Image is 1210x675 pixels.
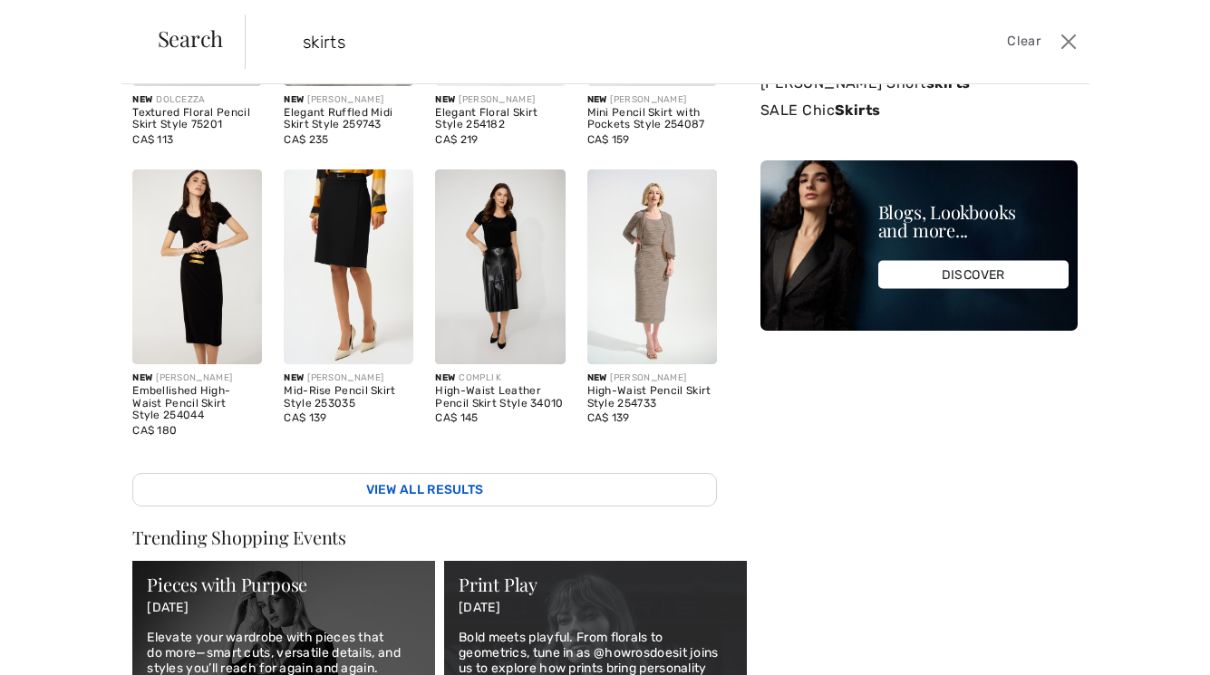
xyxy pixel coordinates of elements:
[587,107,717,132] div: Mini Pencil Skirt with Pockets Style 254087
[878,261,1069,289] div: DISCOVER
[835,101,881,119] strong: Skirts
[132,424,177,437] span: CA$ 180
[132,385,262,422] div: Embellished High-Waist Pencil Skirt Style 254044
[42,13,79,29] span: Help
[435,385,565,410] div: High-Waist Leather Pencil Skirt Style 34010
[587,385,717,410] div: High-Waist Pencil Skirt Style 254733
[284,372,304,383] span: New
[158,27,224,49] span: Search
[284,133,328,146] span: CA$ 235
[132,473,716,506] a: View All Results
[587,169,717,364] img: High-Waist Pencil Skirt Style 254733. Midnight Blue
[147,575,421,593] div: Pieces with Purpose
[132,133,173,146] span: CA$ 113
[284,93,413,107] div: [PERSON_NAME]
[587,371,717,385] div: [PERSON_NAME]
[132,94,152,105] span: New
[587,94,607,105] span: New
[132,528,747,546] div: Trending Shopping Events
[284,94,304,105] span: New
[435,107,565,132] div: Elegant Floral Skirt Style 254182
[587,372,607,383] span: New
[1007,32,1041,52] span: Clear
[435,371,565,385] div: COMPLI K
[587,93,717,107] div: [PERSON_NAME]
[132,371,262,385] div: [PERSON_NAME]
[284,385,413,410] div: Mid-Rise Pencil Skirt Style 253035
[289,14,863,69] input: TYPE TO SEARCH
[435,411,478,424] span: CA$ 145
[587,133,630,146] span: CA$ 159
[587,411,630,424] span: CA$ 139
[147,601,421,616] p: [DATE]
[459,575,732,593] div: Print Play
[132,169,262,364] img: Embellished High-Waist Pencil Skirt Style 254044. Black
[132,107,262,132] div: Textured Floral Pencil Skirt Style 75201
[132,93,262,107] div: DOLCEZZA
[284,169,413,364] img: Mid-Rise Pencil Skirt Style 253035. Black
[878,203,1069,239] div: Blogs, Lookbooks and more...
[284,371,413,385] div: [PERSON_NAME]
[435,133,478,146] span: CA$ 219
[284,411,326,424] span: CA$ 139
[435,93,565,107] div: [PERSON_NAME]
[435,169,565,364] img: High-Waist Leather Pencil Skirt Style 34010. As sample
[435,372,455,383] span: New
[132,372,152,383] span: New
[459,601,732,616] p: [DATE]
[1055,27,1082,56] button: Close
[760,97,1078,124] a: SALE ChicSkirts
[284,107,413,132] div: Elegant Ruffled Midi Skirt Style 259743
[760,160,1078,331] img: Blogs, Lookbooks and more...
[435,94,455,105] span: New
